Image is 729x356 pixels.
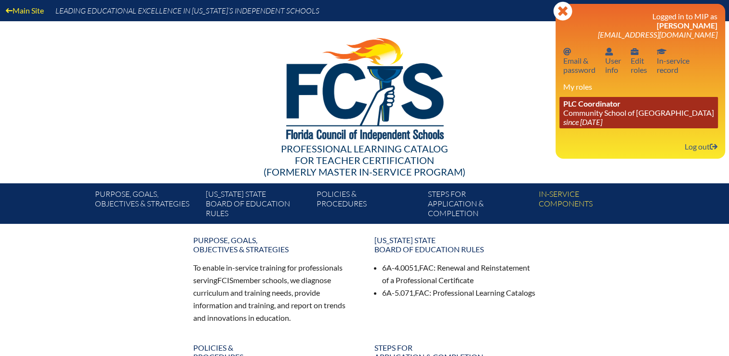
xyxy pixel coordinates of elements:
div: Professional Learning Catalog (formerly Master In-service Program) [87,143,642,178]
h3: Logged in to MIP as [563,12,717,39]
a: PLC Coordinator Community School of [GEOGRAPHIC_DATA] since [DATE] [559,97,718,128]
li: 6A-4.0051, : Renewal and Reinstatement of a Professional Certificate [382,261,536,287]
a: In-service recordIn-servicerecord [653,45,693,76]
a: Main Site [2,4,48,17]
svg: Log out [710,143,717,151]
span: FCIS [217,275,233,285]
span: [PERSON_NAME] [657,21,717,30]
a: Log outLog out [681,140,721,153]
a: In-servicecomponents [535,187,646,224]
span: [EMAIL_ADDRESS][DOMAIN_NAME] [598,30,717,39]
a: [US_STATE] StateBoard of Education rules [369,232,542,258]
a: Purpose, goals,objectives & strategies [187,232,361,258]
li: 6A-5.071, : Professional Learning Catalogs [382,287,536,299]
a: Email passwordEmail &password [559,45,599,76]
span: for Teacher Certification [295,154,434,166]
p: To enable in-service training for professionals serving member schools, we diagnose curriculum an... [193,261,355,324]
a: [US_STATE] StateBoard of Education rules [202,187,313,224]
svg: User info [605,48,613,55]
svg: Email password [563,48,571,55]
a: Purpose, goals,objectives & strategies [91,187,201,224]
svg: In-service record [657,48,666,55]
span: FAC [415,288,429,297]
svg: User info [631,48,638,55]
span: PLC Coordinator [563,99,621,108]
i: since [DATE] [563,117,602,126]
h3: My roles [563,82,717,91]
img: FCISlogo221.eps [265,21,464,153]
svg: Close [553,1,572,21]
a: User infoUserinfo [601,45,625,76]
span: FAC [419,263,434,272]
a: User infoEditroles [627,45,651,76]
a: Policies &Procedures [313,187,424,224]
a: Steps forapplication & completion [424,187,535,224]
